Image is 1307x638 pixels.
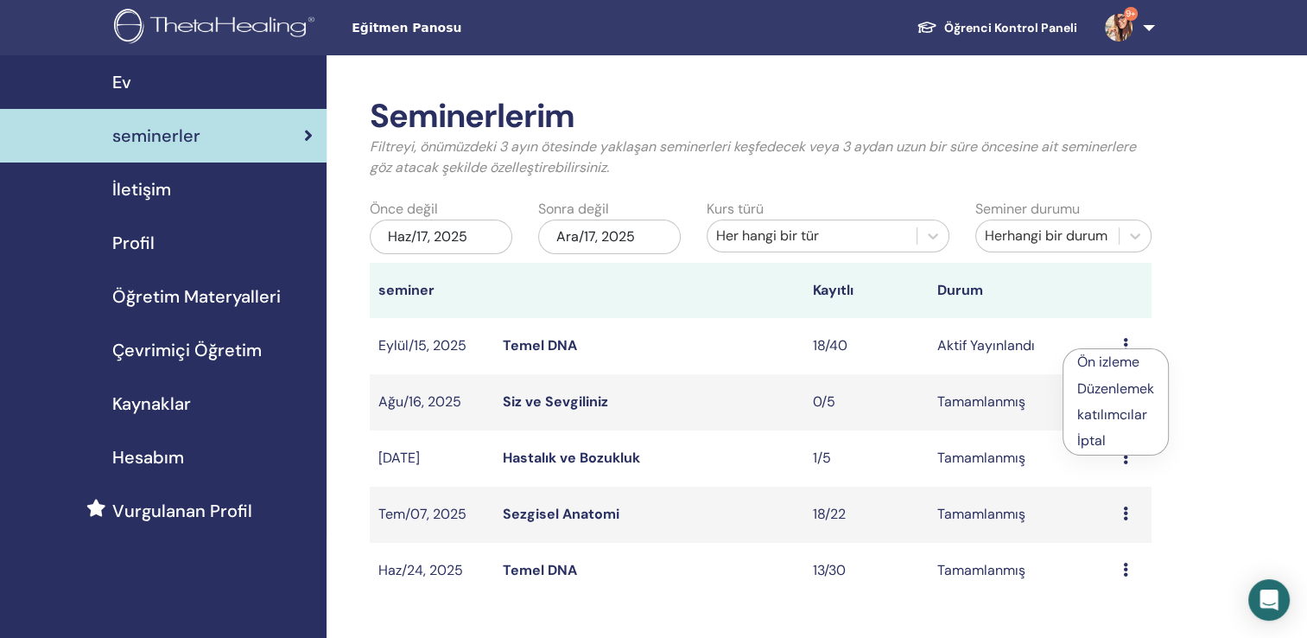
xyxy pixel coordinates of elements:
[928,374,1113,431] td: Tamamlanmış
[928,263,1113,318] th: Durum
[503,449,640,467] a: Hastalık ve Bozukluk
[1248,579,1290,621] div: Intercom Messenger'ı açın
[1077,353,1139,371] a: Ön izleme
[975,199,1080,220] label: Seminer durumu
[112,444,184,470] span: Hesabım
[903,12,1091,44] a: Öğrenci Kontrol Paneli
[112,391,191,417] span: Kaynaklar
[112,284,281,309] span: Öğretim Materyalleri
[928,487,1113,543] td: Tamamlanmış
[114,9,320,48] img: logo.png
[503,561,577,579] a: Temel DNA
[352,19,611,37] span: Eğitmen Panosu
[1077,380,1154,398] a: Düzenlemek
[1077,405,1147,424] a: katılımcılar
[370,137,1152,178] p: Filtreyi, önümüzdeki 3 ayın ötesinde yaklaşan seminerleri keşfedecek veya 3 aydan uzun bir süre ö...
[804,263,929,318] th: Kayıtlı
[716,226,909,246] div: Her hangi bir tür
[370,374,494,431] td: Ağu/16, 2025
[804,374,929,431] td: 0/5
[112,176,171,202] span: İletişim
[112,230,155,256] span: Profil
[112,69,131,95] span: Ev
[928,543,1113,599] td: Tamamlanmış
[370,97,1152,137] h2: Seminerlerim
[112,498,252,524] span: Vurgulanan Profil
[804,487,929,543] td: 18/22
[538,199,609,220] label: Sonra değil
[985,226,1110,246] div: Herhangi bir durum
[112,123,200,149] span: seminerler
[503,505,619,523] a: Sezgisel Anatomi
[370,263,494,318] th: seminer
[503,336,577,354] a: Temel DNA
[928,318,1113,374] td: Aktif Yayınlandı
[804,543,929,599] td: 13/30
[1105,14,1133,41] img: default.jpg
[804,318,929,374] td: 18/40
[707,199,764,220] label: Kurs türü
[370,431,494,487] td: [DATE]
[1124,7,1138,21] span: 9+
[370,487,494,543] td: Tem/07, 2025
[370,199,438,220] label: Önce değil
[112,337,262,363] span: Çevrimiçi Öğretim
[928,431,1113,487] td: Tamamlanmış
[538,220,681,254] div: Ara/17, 2025
[370,318,494,374] td: Eylül/15, 2025
[370,543,494,599] td: Haz/24, 2025
[370,220,512,254] div: Haz/17, 2025
[1077,431,1154,451] p: İptal
[503,392,608,411] a: Siz ve Sevgiliniz
[944,20,1077,35] font: Öğrenci Kontrol Paneli
[917,20,937,35] img: graduation-cap-white.svg
[804,431,929,487] td: 1/5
